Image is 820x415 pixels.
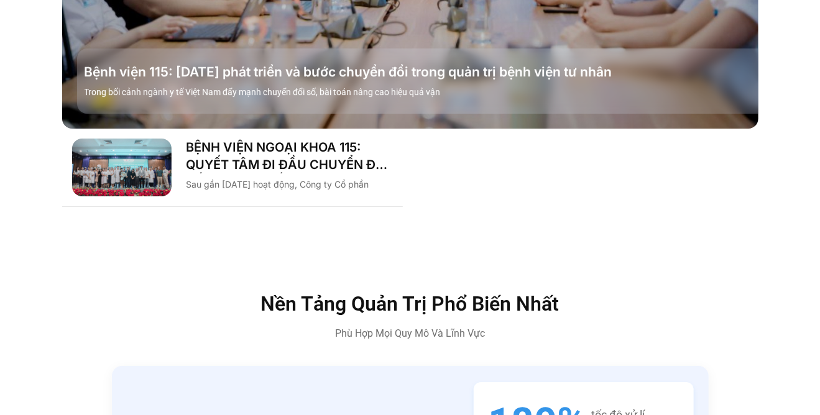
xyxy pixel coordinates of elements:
p: Sau gần [DATE] hoạt động, Công ty Cổ phần [187,178,393,191]
p: Trong bối cảnh ngành y tế Việt Nam đẩy mạnh chuyển đổi số, bài toán nâng cao hiệu quả vận [85,86,766,99]
h2: Nền Tảng Quản Trị Phổ Biến Nhất [146,294,675,314]
p: Phù Hợp Mọi Quy Mô Và Lĩnh Vực [146,326,675,341]
a: BỆNH VIỆN NGOẠI KHOA 115: QUYẾT TÂM ĐI ĐẦU CHUYỂN ĐỔI SỐ NGÀNH Y TẾ! [187,139,393,173]
a: Bệnh viện 115: [DATE] phát triển và bước chuyển đổi trong quản trị bệnh viện tư nhân [85,63,766,81]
